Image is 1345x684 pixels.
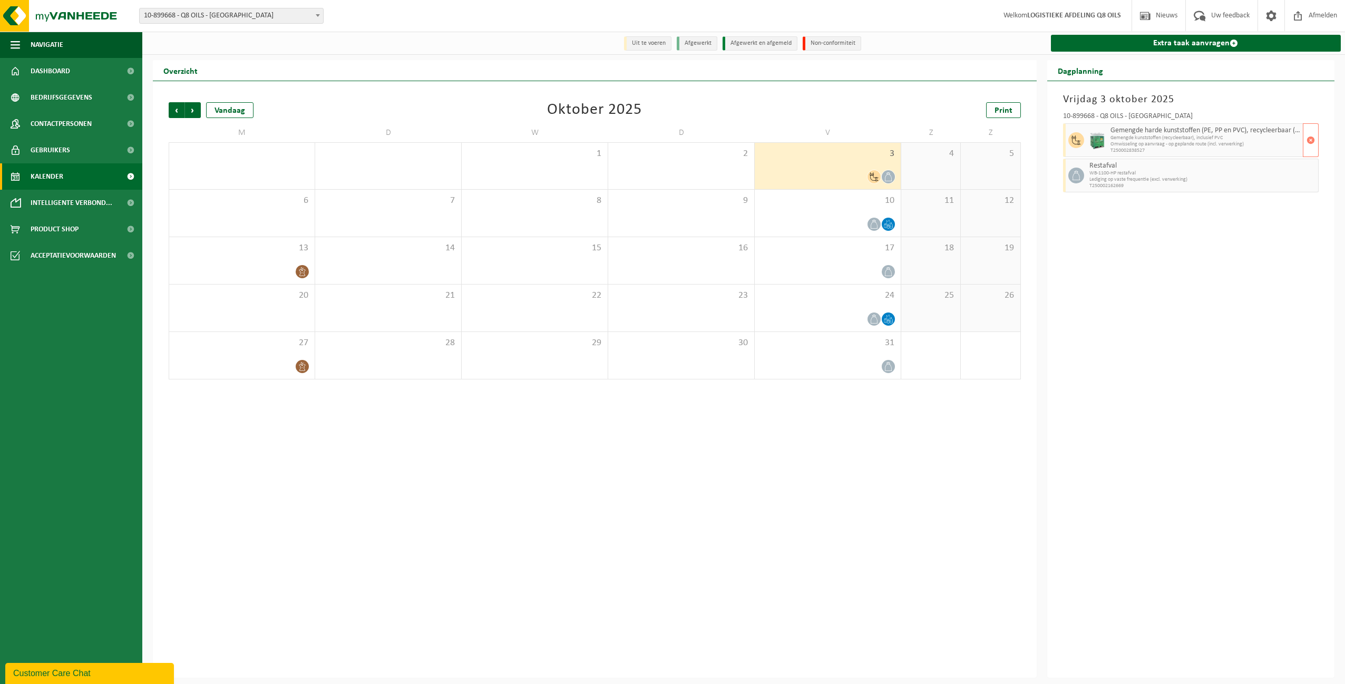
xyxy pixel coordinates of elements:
[624,36,671,51] li: Uit te voeren
[995,106,1012,115] span: Print
[1110,126,1301,135] span: Gemengde harde kunststoffen (PE, PP en PVC), recycleerbaar (industrieel)
[462,123,608,142] td: W
[608,123,755,142] td: D
[1089,132,1105,149] img: PB-HB-1400-HPE-GN-11
[760,290,895,301] span: 24
[31,137,70,163] span: Gebruikers
[907,195,955,207] span: 11
[1027,12,1121,19] strong: LOGISTIEKE AFDELING Q8 OILS
[986,102,1021,118] a: Print
[760,195,895,207] span: 10
[174,337,309,349] span: 27
[1089,183,1316,189] span: T250002162669
[1110,141,1301,148] span: Omwisseling op aanvraag - op geplande route (incl. verwerking)
[169,102,184,118] span: Vorige
[31,58,70,84] span: Dashboard
[139,8,324,24] span: 10-899668 - Q8 OILS - ANTWERPEN
[1110,135,1301,141] span: Gemengde kunststoffen (recycleerbaar), inclusief PVC
[613,195,749,207] span: 9
[185,102,201,118] span: Volgende
[5,661,176,684] iframe: chat widget
[467,148,602,160] span: 1
[206,102,254,118] div: Vandaag
[320,195,456,207] span: 7
[1063,92,1319,108] h3: Vrijdag 3 oktober 2025
[153,60,208,81] h2: Overzicht
[1051,35,1341,52] a: Extra taak aanvragen
[174,195,309,207] span: 6
[760,337,895,349] span: 31
[31,163,63,190] span: Kalender
[1089,177,1316,183] span: Lediging op vaste frequentie (excl. verwerking)
[140,8,323,23] span: 10-899668 - Q8 OILS - ANTWERPEN
[31,190,112,216] span: Intelligente verbond...
[1063,113,1319,123] div: 10-899668 - Q8 OILS - [GEOGRAPHIC_DATA]
[966,148,1015,160] span: 5
[1110,148,1301,154] span: T250002838527
[1089,170,1316,177] span: WB-1100-HP restafval
[320,337,456,349] span: 28
[31,84,92,111] span: Bedrijfsgegevens
[467,195,602,207] span: 8
[467,337,602,349] span: 29
[169,123,315,142] td: M
[907,290,955,301] span: 25
[907,148,955,160] span: 4
[31,216,79,242] span: Product Shop
[320,290,456,301] span: 21
[174,242,309,254] span: 13
[613,242,749,254] span: 16
[467,290,602,301] span: 22
[547,102,642,118] div: Oktober 2025
[613,290,749,301] span: 23
[315,123,462,142] td: D
[760,242,895,254] span: 17
[31,32,63,58] span: Navigatie
[755,123,901,142] td: V
[31,111,92,137] span: Contactpersonen
[613,337,749,349] span: 30
[803,36,861,51] li: Non-conformiteit
[613,148,749,160] span: 2
[320,242,456,254] span: 14
[723,36,797,51] li: Afgewerkt en afgemeld
[901,123,961,142] td: Z
[1089,162,1316,170] span: Restafval
[966,242,1015,254] span: 19
[1047,60,1114,81] h2: Dagplanning
[966,195,1015,207] span: 12
[31,242,116,269] span: Acceptatievoorwaarden
[760,148,895,160] span: 3
[467,242,602,254] span: 15
[677,36,717,51] li: Afgewerkt
[961,123,1020,142] td: Z
[966,290,1015,301] span: 26
[174,290,309,301] span: 20
[907,242,955,254] span: 18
